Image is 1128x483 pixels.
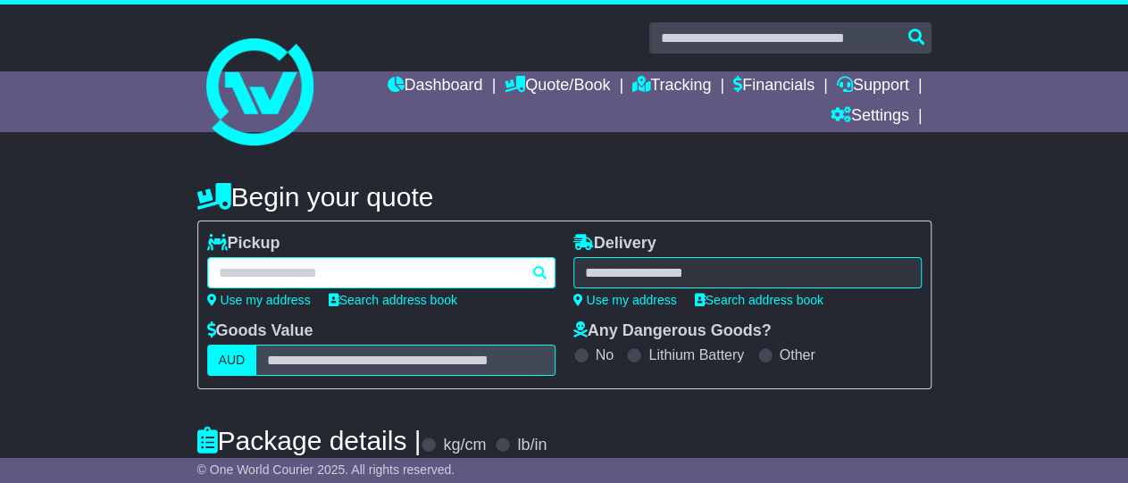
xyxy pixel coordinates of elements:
[632,71,711,102] a: Tracking
[517,436,547,455] label: lb/in
[207,321,313,341] label: Goods Value
[387,71,482,102] a: Dashboard
[207,345,257,376] label: AUD
[733,71,815,102] a: Financials
[573,234,656,254] label: Delivery
[329,293,457,307] a: Search address book
[573,321,772,341] label: Any Dangerous Goods?
[207,293,311,307] a: Use my address
[596,346,614,363] label: No
[207,257,556,288] typeahead: Please provide city
[573,293,677,307] a: Use my address
[695,293,823,307] a: Search address book
[831,102,909,132] a: Settings
[197,182,932,212] h4: Begin your quote
[837,71,909,102] a: Support
[648,346,744,363] label: Lithium Battery
[197,462,455,477] span: © One World Courier 2025. All rights reserved.
[505,71,610,102] a: Quote/Book
[780,346,815,363] label: Other
[443,436,486,455] label: kg/cm
[197,426,422,455] h4: Package details |
[207,234,280,254] label: Pickup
